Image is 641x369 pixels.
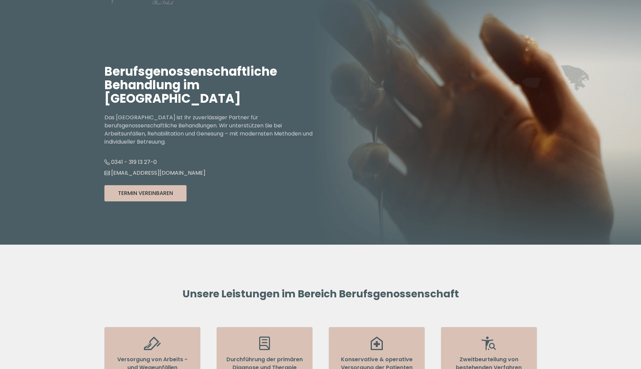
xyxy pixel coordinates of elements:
[104,169,205,177] a: [EMAIL_ADDRESS][DOMAIN_NAME]
[104,185,187,201] button: Termin Vereinbaren
[104,65,321,105] h1: Berufsgenossenschaftliche Behandlung im [GEOGRAPHIC_DATA]
[104,158,157,166] a: 0341 - 319 13 27-0
[104,114,321,146] p: Das [GEOGRAPHIC_DATA] ist Ihr zuverlässiger Partner für berufsgenossenschaftliche Behandlungen. W...
[104,288,537,300] h2: Unsere Leistungen im Bereich Berufsgenossenschaft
